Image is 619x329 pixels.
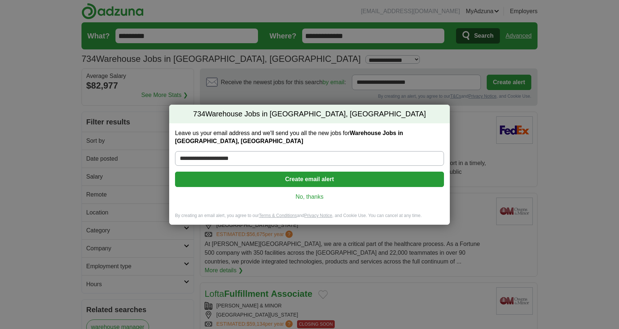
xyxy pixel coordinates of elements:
[169,213,450,225] div: By creating an email alert, you agree to our and , and Cookie Use. You can cancel at any time.
[304,213,333,218] a: Privacy Notice
[181,193,438,201] a: No, thanks
[175,129,444,145] label: Leave us your email address and we'll send you all the new jobs for
[169,105,450,124] h2: Warehouse Jobs in [GEOGRAPHIC_DATA], [GEOGRAPHIC_DATA]
[175,172,444,187] button: Create email alert
[193,109,205,119] span: 734
[259,213,297,218] a: Terms & Conditions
